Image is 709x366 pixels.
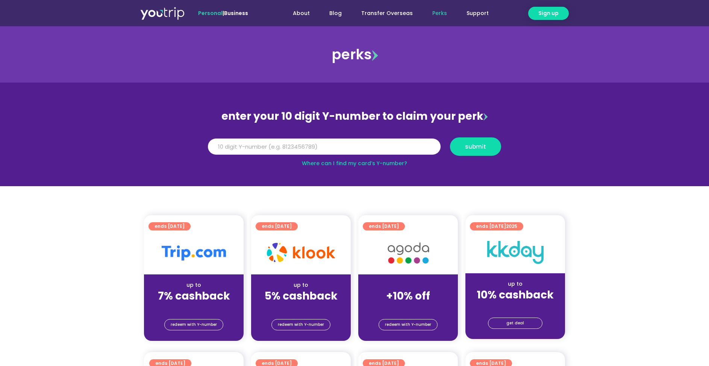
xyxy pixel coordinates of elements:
a: redeem with Y-number [379,319,438,330]
form: Y Number [208,137,501,161]
button: submit [450,137,501,156]
a: Support [457,6,498,20]
span: up to [401,281,415,289]
div: up to [150,281,238,289]
a: get deal [488,318,542,329]
input: 10 digit Y-number (e.g. 8123456789) [208,139,441,155]
span: get deal [506,318,524,328]
nav: Menu [268,6,498,20]
strong: 10% cashback [477,288,554,302]
span: submit [465,144,486,149]
a: redeem with Y-number [271,319,330,330]
strong: 7% cashback [158,289,230,303]
a: Transfer Overseas [351,6,423,20]
a: ends [DATE] [256,222,298,230]
div: up to [471,280,559,288]
span: 2025 [506,223,517,229]
span: Sign up [538,9,559,17]
a: ends [DATE] [148,222,191,230]
strong: +10% off [386,289,430,303]
a: redeem with Y-number [164,319,223,330]
a: Blog [320,6,351,20]
span: ends [DATE] [155,222,185,230]
strong: 5% cashback [265,289,338,303]
span: redeem with Y-number [171,319,217,330]
span: | [198,9,248,17]
div: up to [257,281,345,289]
span: ends [DATE] [262,222,292,230]
div: (for stays only) [471,302,559,310]
a: ends [DATE] [363,222,405,230]
span: redeem with Y-number [385,319,431,330]
a: ends [DATE]2025 [470,222,523,230]
a: About [283,6,320,20]
div: (for stays only) [364,303,452,311]
a: Business [224,9,248,17]
span: redeem with Y-number [278,319,324,330]
span: ends [DATE] [476,222,517,230]
a: Perks [423,6,457,20]
a: Where can I find my card’s Y-number? [302,160,407,167]
div: enter your 10 digit Y-number to claim your perk [204,107,505,126]
a: Sign up [528,7,569,20]
span: Personal [198,9,223,17]
div: (for stays only) [150,303,238,311]
span: ends [DATE] [369,222,399,230]
div: (for stays only) [257,303,345,311]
